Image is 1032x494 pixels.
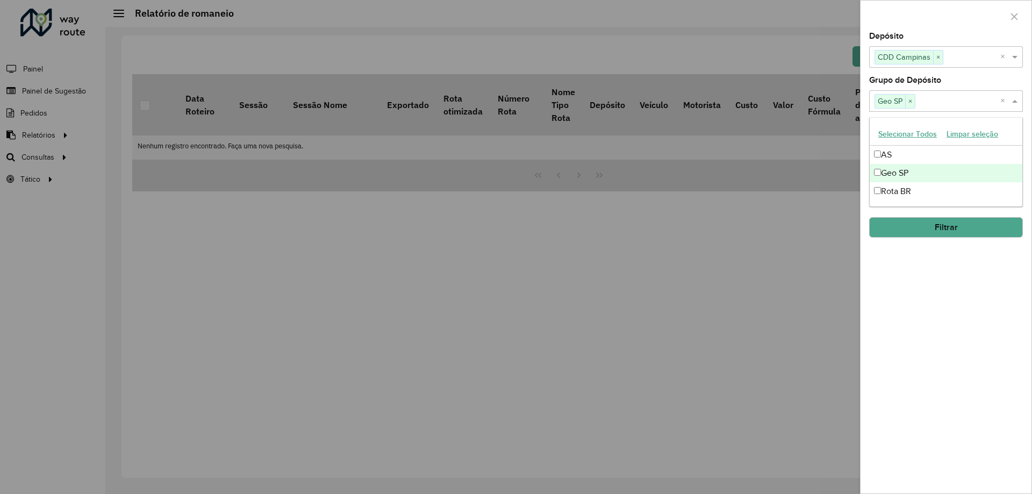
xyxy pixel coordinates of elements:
[873,126,942,142] button: Selecionar Todos
[870,146,1022,164] div: AS
[875,51,933,63] span: CDD Campinas
[870,164,1022,182] div: Geo SP
[905,95,915,108] span: ×
[869,30,904,42] label: Depósito
[870,182,1022,201] div: Rota BR
[875,95,905,108] span: Geo SP
[1000,51,1009,63] span: Clear all
[942,126,1003,142] button: Limpar seleção
[869,117,1023,207] ng-dropdown-panel: Options list
[1000,95,1009,108] span: Clear all
[869,74,941,87] label: Grupo de Depósito
[933,51,943,64] span: ×
[869,217,1023,238] button: Filtrar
